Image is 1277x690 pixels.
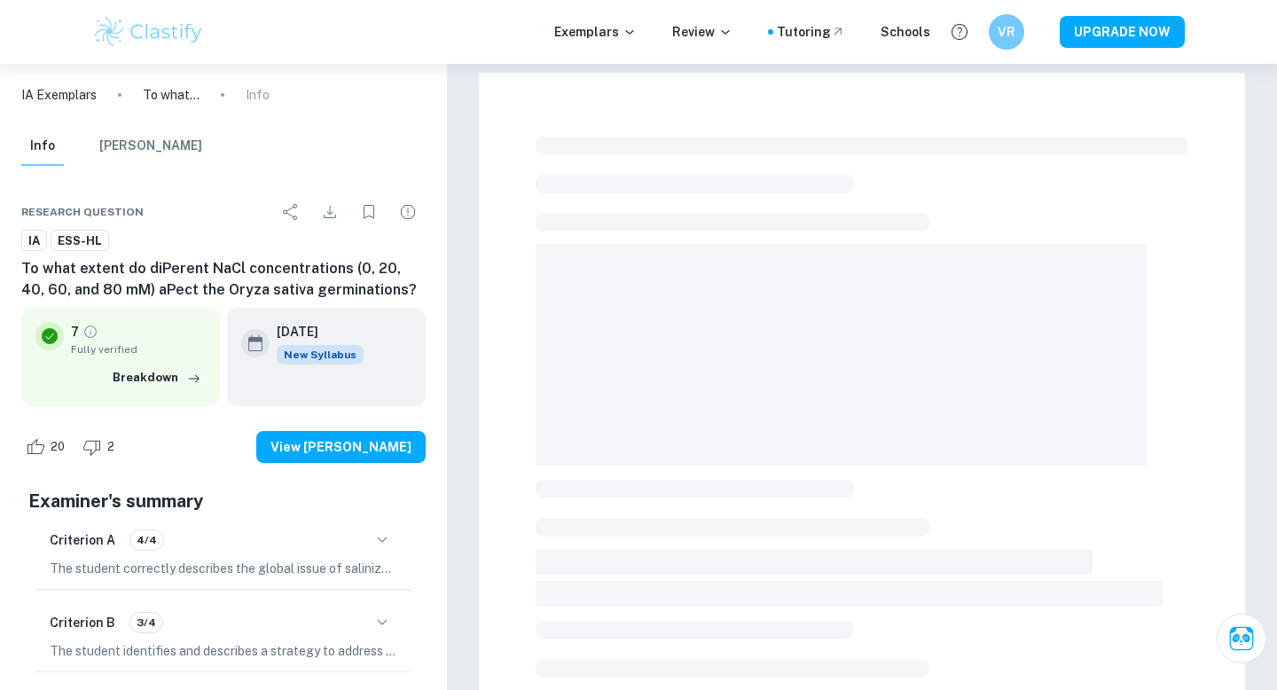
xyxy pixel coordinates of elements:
p: 7 [71,322,79,341]
a: Schools [881,22,930,42]
p: The student correctly describes the global issue of salinization and its impact on agriculture, p... [50,559,397,578]
a: IA [21,230,47,252]
div: Dislike [78,433,124,461]
p: To what extent do diPerent NaCl concentrations (0, 20, 40, 60, and 80 mM) aPect the Oryza sativa ... [143,85,200,105]
img: Clastify logo [92,14,205,50]
button: [PERSON_NAME] [99,127,202,166]
div: Report issue [390,194,426,230]
span: 3/4 [130,615,162,631]
div: Starting from the May 2026 session, the ESS IA requirements have changed. We created this exempla... [277,345,364,365]
span: New Syllabus [277,345,364,365]
h6: VR [997,22,1017,42]
button: Help and Feedback [944,17,975,47]
span: 20 [41,438,74,456]
button: Breakdown [108,365,206,391]
a: IA Exemplars [21,85,97,105]
p: The student identifies and describes a strategy to address salinization in agriculture through th... [50,641,397,661]
div: Like [21,433,74,461]
span: ESS-HL [51,232,108,250]
button: VR [989,14,1024,50]
button: UPGRADE NOW [1060,16,1185,48]
span: 2 [98,438,124,456]
h6: To what extent do diPerent NaCl concentrations (0, 20, 40, 60, and 80 mM) aPect the Oryza sativa ... [21,258,426,301]
span: IA [22,232,46,250]
div: Download [312,194,348,230]
span: Fully verified [71,341,206,357]
a: Tutoring [777,22,845,42]
div: Share [273,194,309,230]
p: Review [672,22,733,42]
button: View [PERSON_NAME] [256,431,426,463]
a: Grade fully verified [82,324,98,340]
h6: Criterion A [50,530,115,550]
button: Ask Clai [1217,614,1266,663]
div: Bookmark [351,194,387,230]
h6: Criterion B [50,613,115,632]
p: Exemplars [554,22,637,42]
h5: Examiner's summary [28,488,419,514]
button: Info [21,127,64,166]
p: Info [246,85,270,105]
span: 4/4 [130,532,163,548]
h6: [DATE] [277,322,349,341]
span: Research question [21,204,144,220]
a: ESS-HL [51,230,109,252]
